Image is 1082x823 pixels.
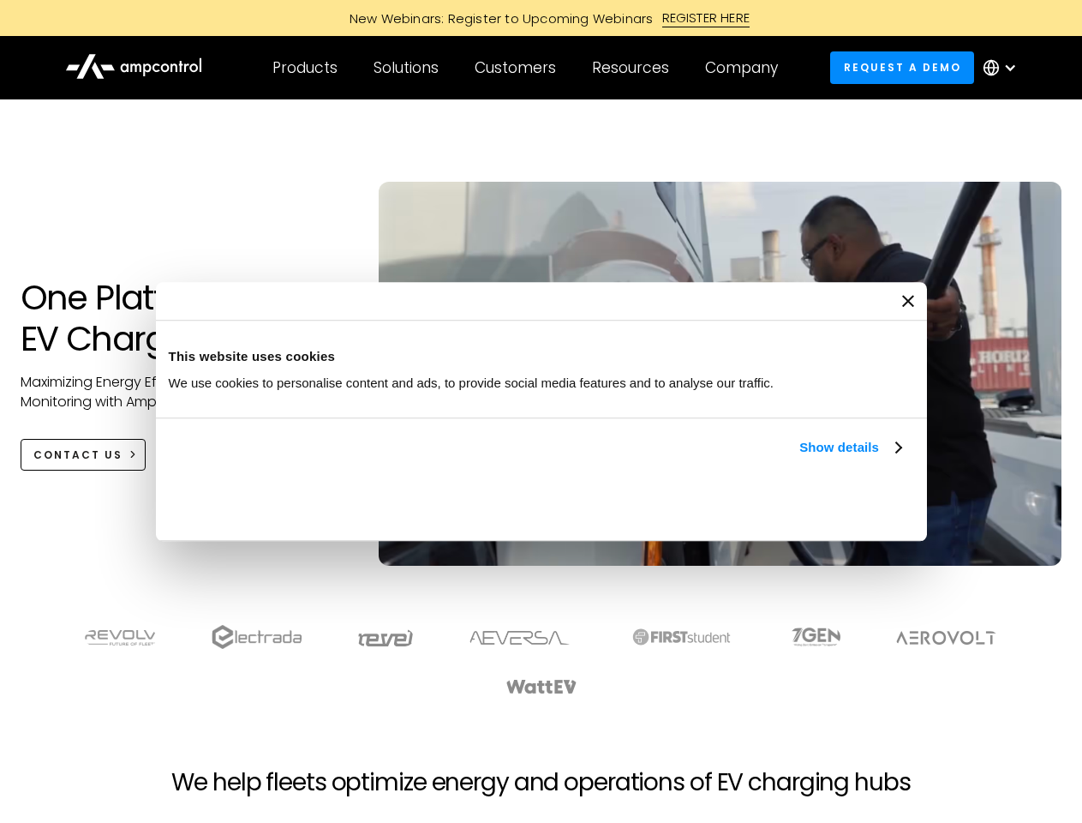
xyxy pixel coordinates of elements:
div: This website uses cookies [169,346,914,367]
span: We use cookies to personalise content and ads, to provide social media features and to analyse ou... [169,375,774,390]
img: WattEV logo [505,680,577,694]
div: Resources [592,58,669,77]
a: New Webinars: Register to Upcoming WebinarsREGISTER HERE [156,9,927,27]
button: Close banner [902,295,914,307]
div: Company [705,58,778,77]
div: Products [272,58,338,77]
div: Solutions [374,58,439,77]
div: CONTACT US [33,448,123,463]
h2: We help fleets optimize energy and operations of EV charging hubs [171,768,910,797]
button: Okay [661,478,907,527]
div: REGISTER HERE [662,9,750,27]
div: New Webinars: Register to Upcoming Webinars [332,9,662,27]
img: Aerovolt Logo [895,631,997,645]
p: Maximizing Energy Efficiency, Uptime, and 24/7 Monitoring with Ampcontrol Solutions [21,373,345,411]
div: Customers [475,58,556,77]
h1: One Platform for EV Charging Hubs [21,277,345,359]
a: Request a demo [830,51,974,83]
a: CONTACT US [21,439,146,471]
img: electrada logo [212,625,302,649]
a: Show details [799,437,900,458]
